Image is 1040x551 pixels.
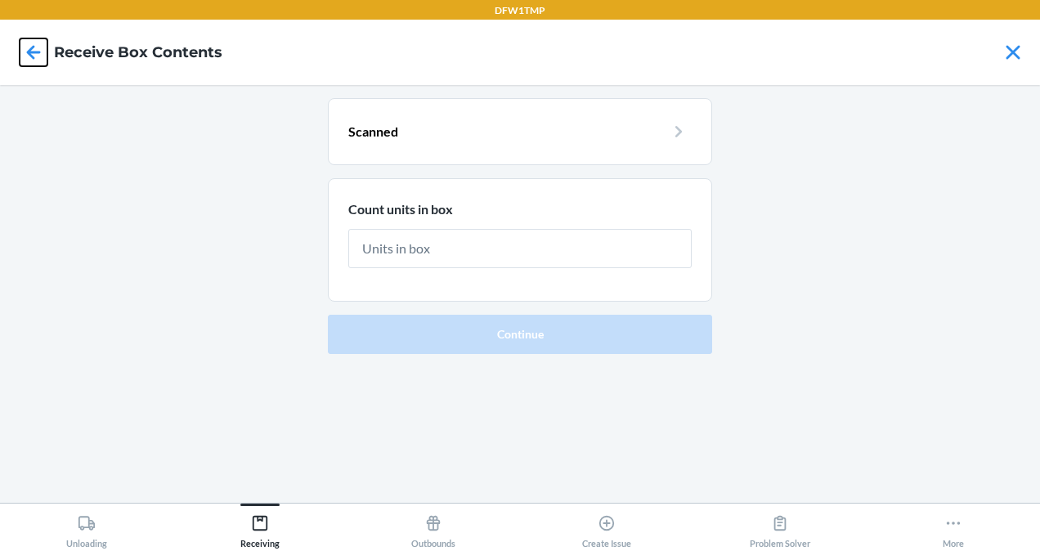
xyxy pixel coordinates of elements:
[411,508,455,549] div: Outbounds
[173,504,347,549] button: Receiving
[240,508,280,549] div: Receiving
[520,504,693,549] button: Create Issue
[54,42,222,63] h4: Receive Box Contents
[867,504,1040,549] button: More
[66,508,107,549] div: Unloading
[328,315,712,354] button: Continue
[750,508,810,549] div: Problem Solver
[348,123,398,139] span: Scanned
[582,508,631,549] div: Create Issue
[347,504,520,549] button: Outbounds
[943,508,964,549] div: More
[348,229,692,268] input: Units in box
[348,119,692,145] a: Scanned
[348,201,453,217] span: Count units in box
[495,3,545,18] p: DFW1TMP
[693,504,867,549] button: Problem Solver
